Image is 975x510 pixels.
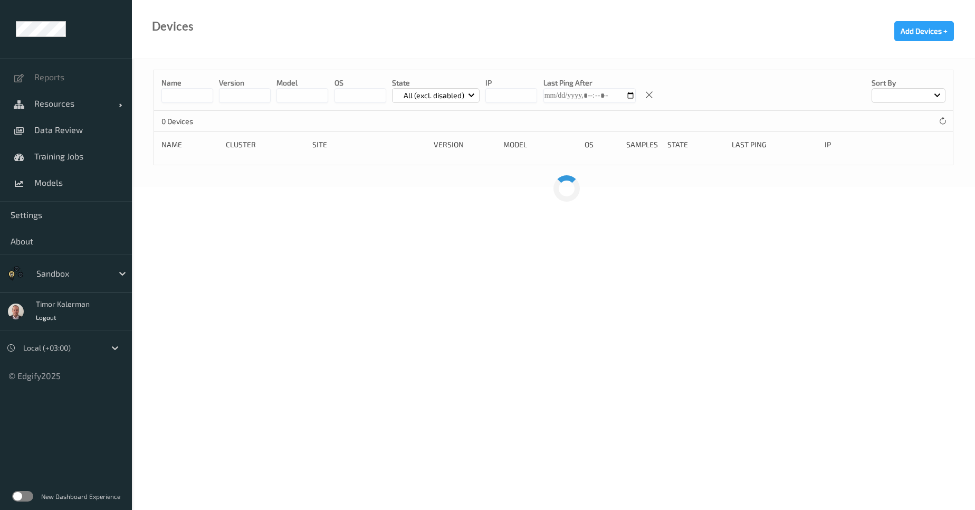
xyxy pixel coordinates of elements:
[585,139,619,150] div: OS
[732,139,817,150] div: Last Ping
[276,78,328,88] p: model
[485,78,537,88] p: IP
[152,21,194,32] div: Devices
[312,139,426,150] div: Site
[226,139,305,150] div: Cluster
[219,78,271,88] p: version
[161,116,241,127] p: 0 Devices
[334,78,386,88] p: OS
[667,139,724,150] div: State
[872,78,945,88] p: Sort by
[894,21,954,41] button: Add Devices +
[434,139,496,150] div: version
[161,78,213,88] p: Name
[626,139,661,150] div: Samples
[392,78,480,88] p: State
[400,90,468,101] p: All (excl. disabled)
[825,139,893,150] div: ip
[503,139,577,150] div: Model
[543,78,636,88] p: Last Ping After
[161,139,218,150] div: Name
